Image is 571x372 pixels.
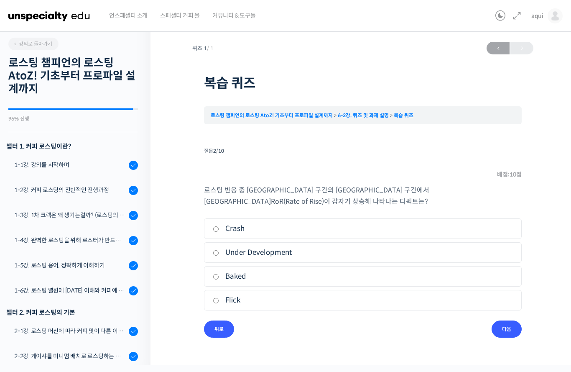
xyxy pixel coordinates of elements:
[531,12,543,20] span: aqui
[14,286,126,295] div: 1-6강. 로스팅 열원에 [DATE] 이해와 커피에 미치는 영향
[204,75,522,91] h1: 복습 퀴즈
[14,236,126,245] div: 1-4강. 완벽한 로스팅을 위해 로스터가 반드시 갖춰야 할 것 (로스팅 목표 설정하기)
[207,45,214,52] span: / 1
[213,148,216,154] span: 2
[6,141,138,152] h3: 챕터 1. 커피 로스팅이란?
[394,112,413,118] a: 복습 퀴즈
[213,250,219,256] input: Under Development
[192,46,214,51] span: 퀴즈 1
[14,210,126,220] div: 1-3강. 1차 크랙은 왜 생기는걸까? (로스팅의 물리적, 화학적 변화)
[8,56,138,96] h2: 로스팅 챔피언의 로스팅 AtoZ! 기초부터 프로파일 설계까지
[218,148,224,154] span: 10
[213,298,219,303] input: Flick
[14,185,126,195] div: 1-2강. 커피 로스팅의 전반적인 진행과정
[14,160,126,169] div: 1-1강. 강의를 시작하며
[425,197,428,206] span: ?
[338,112,389,118] a: 6-2강. 퀴즈 및 과제 설명
[14,261,126,270] div: 1-5강. 로스팅 용어, 정확하게 이해하기
[204,185,522,207] p: 로스팅 반응 중 [GEOGRAPHIC_DATA] 구간의 [GEOGRAPHIC_DATA] 구간에서 [GEOGRAPHIC_DATA] 이 갑자기 상승해 나타나는 디펙트는
[204,321,234,338] input: 뒤로
[271,197,324,206] span: RoR(Rate of Rise)
[14,326,126,336] div: 2-1강. 로스팅 머신에 따라 커피 맛이 다른 이유 (로스팅 머신의 매커니즘과 열원)
[497,169,522,180] span: 배점: 점
[510,171,516,178] span: 10
[487,43,510,54] span: ←
[213,271,513,282] label: Baked
[213,223,513,234] label: Crash
[204,145,522,156] div: 질문 /
[6,307,138,318] div: 챕터 2. 커피 로스팅의 기본
[487,42,510,54] a: ←이전
[14,351,126,361] div: 2-2강. 게이샤를 미니멈 배치로 로스팅하는 이유 (로스터기 용량과 배치 사이즈)
[13,41,52,47] span: 강의로 돌아가기
[213,274,219,280] input: Baked
[8,38,59,50] a: 강의로 돌아가기
[213,226,219,232] input: Crash
[213,247,513,258] label: Under Development
[8,116,138,121] div: 96% 진행
[492,321,522,338] input: 다음
[213,295,513,306] label: Flick
[211,112,333,118] a: 로스팅 챔피언의 로스팅 AtoZ! 기초부터 프로파일 설계까지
